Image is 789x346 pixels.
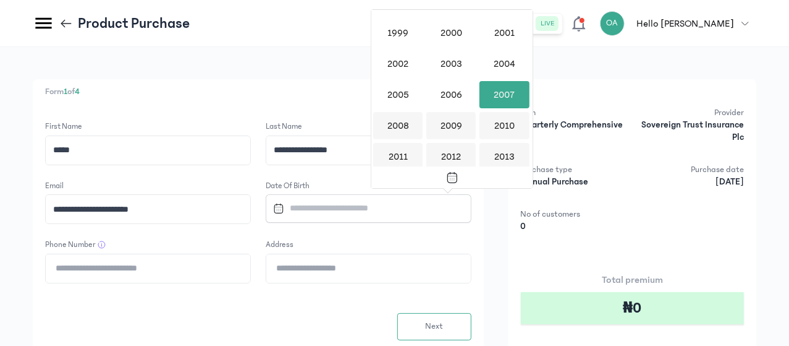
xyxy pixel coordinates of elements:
[268,195,458,222] input: Datepicker input
[371,167,533,188] button: Toggle overlay
[521,292,744,324] div: ₦0
[75,87,80,97] span: 4
[600,11,625,36] div: OA
[600,11,756,36] button: OAHello [PERSON_NAME]
[373,112,423,139] div: 2008
[521,220,629,233] p: 0
[636,163,744,176] p: Purchase date
[266,180,471,192] label: Date of Birth
[521,163,629,176] p: Purchase type
[45,85,471,98] p: Form of
[397,313,471,340] button: Next
[426,19,476,46] div: 2000
[373,50,423,77] div: 2002
[521,208,629,220] p: No of customers
[521,176,629,188] p: Manual Purchase
[78,14,190,33] p: Product Purchase
[45,180,64,192] label: Email
[636,106,744,119] p: Provider
[521,119,629,131] p: Quarterly Comprehensive
[426,112,476,139] div: 2009
[479,143,529,170] div: 2013
[479,112,529,139] div: 2010
[266,239,293,251] label: Address
[45,121,82,133] label: First Name
[426,143,476,170] div: 2012
[521,106,629,119] p: Plan
[479,19,529,46] div: 2001
[521,272,744,287] p: Total premium
[636,119,744,144] p: Sovereign Trust Insurance Plc
[45,239,95,251] label: Phone Number
[373,19,423,46] div: 1999
[426,50,476,77] div: 2003
[479,81,529,108] div: 2007
[373,143,423,170] div: 2011
[425,320,443,333] span: Next
[64,87,67,97] span: 1
[637,16,734,31] p: Hello [PERSON_NAME]
[426,81,476,108] div: 2006
[266,121,302,133] label: Last Name
[536,16,560,31] button: live
[479,50,529,77] div: 2004
[373,81,423,108] div: 2005
[636,176,744,188] p: [DATE]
